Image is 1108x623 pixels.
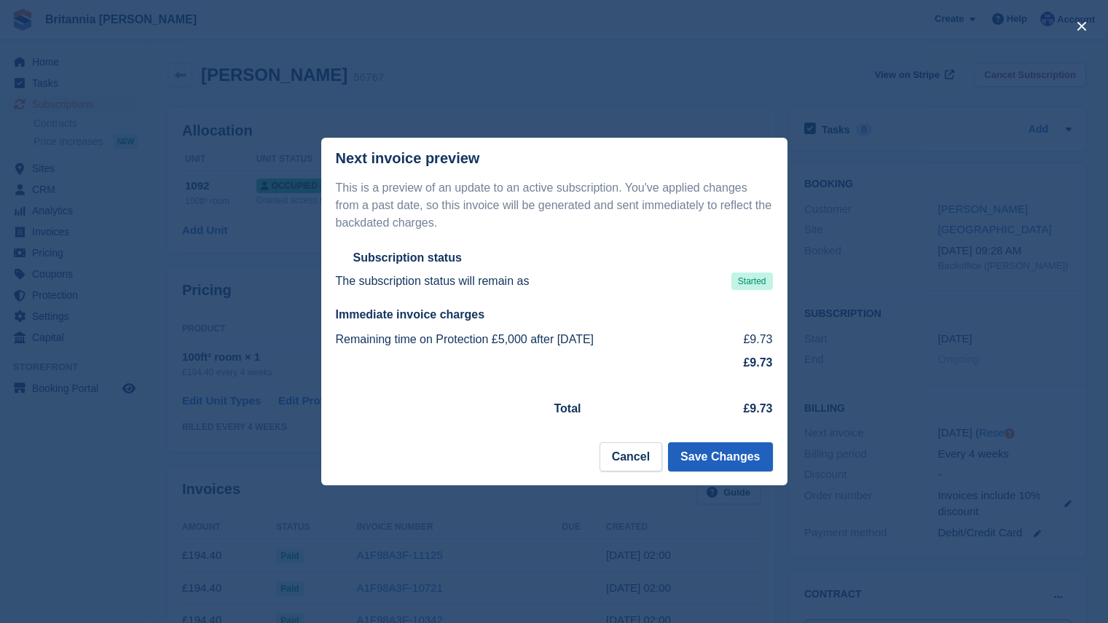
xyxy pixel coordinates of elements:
h2: Subscription status [353,251,462,265]
p: This is a preview of an update to an active subscription. You've applied changes from a past date... [336,179,773,232]
p: The subscription status will remain as [336,273,530,290]
strong: Total [554,402,581,415]
p: Next invoice preview [336,150,480,167]
button: Save Changes [668,442,772,471]
td: Remaining time on Protection £5,000 after [DATE] [336,328,728,351]
button: close [1070,15,1093,38]
strong: £9.73 [743,402,772,415]
h2: Immediate invoice charges [336,307,773,322]
strong: £9.73 [743,356,772,369]
td: £9.73 [728,328,773,351]
button: Cancel [600,442,662,471]
span: Started [731,273,773,290]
